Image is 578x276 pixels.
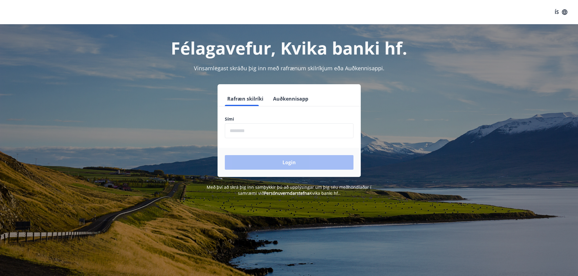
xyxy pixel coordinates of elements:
button: ÍS [551,7,571,18]
span: Vinsamlegast skráðu þig inn með rafrænum skilríkjum eða Auðkennisappi. [194,65,384,72]
h1: Félagavefur, Kvika banki hf. [78,36,500,59]
span: Með því að skrá þig inn samþykkir þú að upplýsingar um þig séu meðhöndlaðar í samræmi við Kvika b... [207,184,371,196]
button: Auðkennisapp [271,91,311,106]
a: Persónuverndarstefna [264,190,309,196]
button: Rafræn skilríki [225,91,266,106]
label: Sími [225,116,353,122]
